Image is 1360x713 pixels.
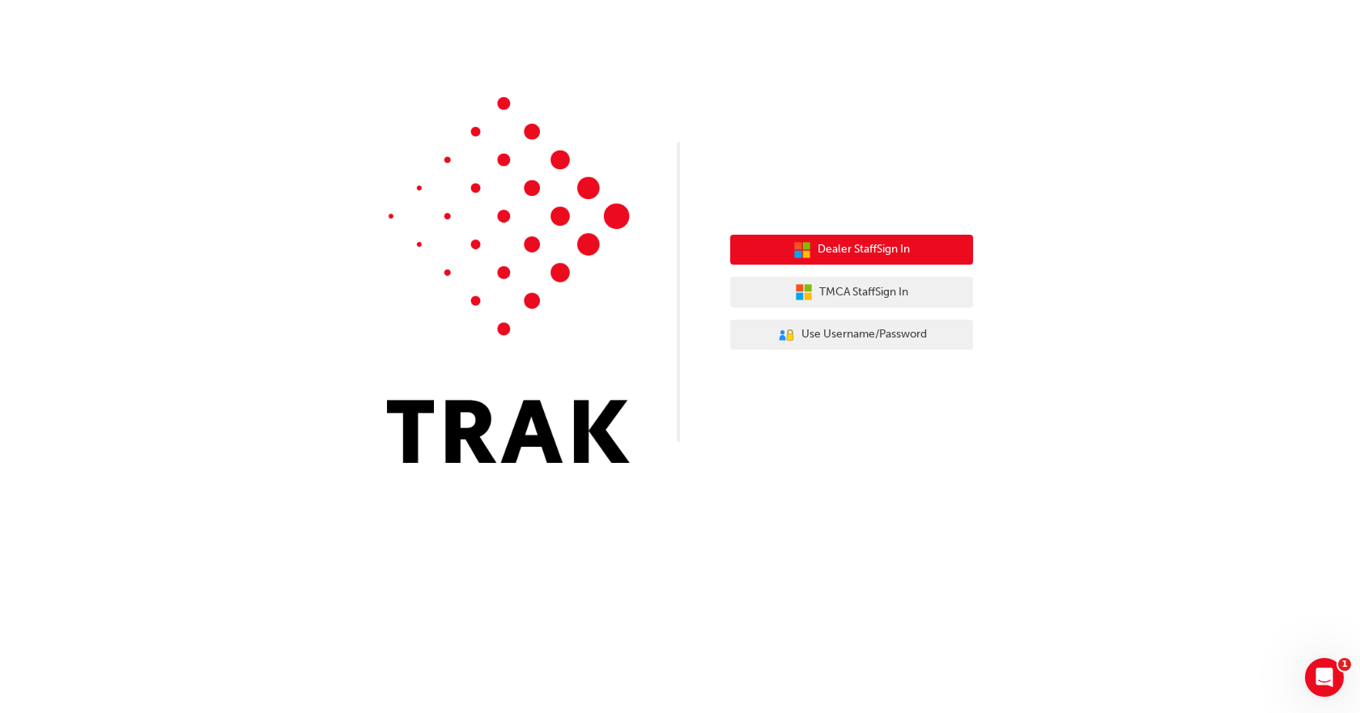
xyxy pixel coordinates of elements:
iframe: Intercom live chat [1305,658,1344,697]
button: Dealer StaffSign In [730,235,973,265]
img: Trak [387,97,630,463]
span: Use Username/Password [801,325,927,344]
span: 1 [1338,658,1351,671]
span: Dealer Staff Sign In [818,240,910,259]
button: TMCA StaffSign In [730,277,973,308]
span: TMCA Staff Sign In [819,283,908,302]
button: Use Username/Password [730,320,973,350]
